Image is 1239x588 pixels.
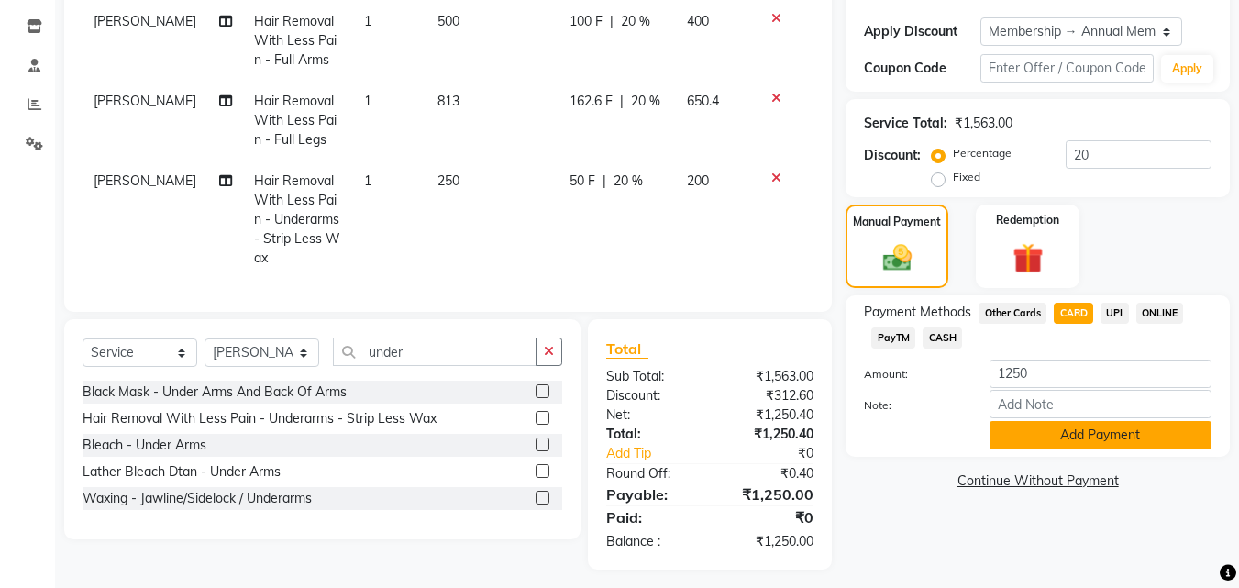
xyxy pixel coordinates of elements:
button: Add Payment [990,421,1211,449]
span: 250 [437,172,459,189]
div: Discount: [864,146,921,165]
span: Hair Removal With Less Pain - Full Legs [254,93,337,148]
div: ₹1,250.00 [710,483,827,505]
div: ₹0 [730,444,828,463]
span: | [603,172,606,191]
span: 100 F [570,12,603,31]
span: 20 % [614,172,643,191]
input: Search or Scan [333,338,537,366]
div: Round Off: [592,464,710,483]
div: ₹1,250.40 [710,425,827,444]
label: Redemption [996,212,1059,228]
div: Balance : [592,532,710,551]
span: 20 % [631,92,660,111]
span: Hair Removal With Less Pain - Full Arms [254,13,337,68]
div: ₹1,563.00 [955,114,1012,133]
div: ₹312.60 [710,386,827,405]
span: 200 [687,172,709,189]
span: 20 % [621,12,650,31]
span: CASH [923,327,962,349]
span: Total [606,339,648,359]
span: [PERSON_NAME] [94,13,196,29]
span: ONLINE [1136,303,1184,324]
label: Amount: [850,366,975,383]
span: 1 [364,93,371,109]
div: Bleach - Under Arms [83,436,206,455]
span: 162.6 F [570,92,613,111]
div: Waxing - Jawline/Sidelock / Underarms [83,489,312,508]
div: Net: [592,405,710,425]
label: Manual Payment [853,214,941,230]
button: Apply [1161,55,1213,83]
div: Paid: [592,506,710,528]
a: Continue Without Payment [849,472,1226,491]
span: | [620,92,624,111]
img: _gift.svg [1003,239,1053,277]
span: 50 F [570,172,595,191]
span: UPI [1101,303,1129,324]
span: | [610,12,614,31]
span: [PERSON_NAME] [94,93,196,109]
span: 813 [437,93,459,109]
span: [PERSON_NAME] [94,172,196,189]
div: ₹1,250.00 [710,532,827,551]
img: _cash.svg [874,241,921,274]
div: ₹0.40 [710,464,827,483]
div: Hair Removal With Less Pain - Underarms - Strip Less Wax [83,409,437,428]
span: 500 [437,13,459,29]
span: CARD [1054,303,1093,324]
div: ₹1,250.40 [710,405,827,425]
div: Discount: [592,386,710,405]
span: 1 [364,172,371,189]
input: Amount [990,360,1211,388]
label: Fixed [953,169,980,185]
span: 400 [687,13,709,29]
label: Note: [850,397,975,414]
div: Black Mask - Under Arms And Back Of Arms [83,383,347,402]
div: Coupon Code [864,59,979,78]
span: Payment Methods [864,303,971,322]
div: ₹0 [710,506,827,528]
div: Payable: [592,483,710,505]
div: Apply Discount [864,22,979,41]
span: 1 [364,13,371,29]
div: Service Total: [864,114,947,133]
input: Enter Offer / Coupon Code [980,54,1154,83]
div: Total: [592,425,710,444]
div: ₹1,563.00 [710,367,827,386]
span: Other Cards [979,303,1046,324]
div: Sub Total: [592,367,710,386]
span: Hair Removal With Less Pain - Underarms - Strip Less Wax [254,172,340,266]
input: Add Note [990,390,1211,418]
span: 650.4 [687,93,719,109]
a: Add Tip [592,444,729,463]
span: PayTM [871,327,915,349]
div: Lather Bleach Dtan - Under Arms [83,462,281,482]
label: Percentage [953,145,1012,161]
